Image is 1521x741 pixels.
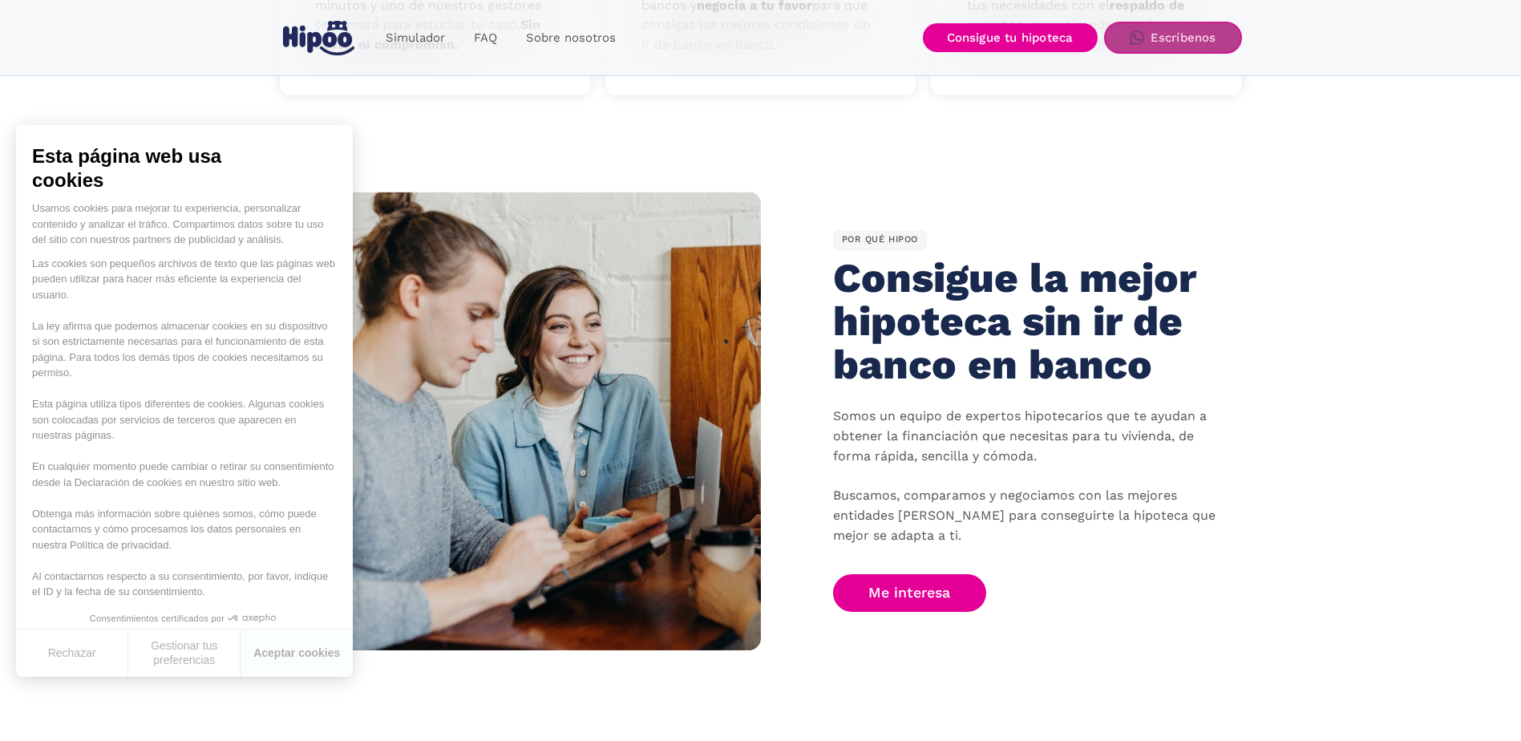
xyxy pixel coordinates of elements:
[923,23,1098,52] a: Consigue tu hipoteca
[371,22,459,54] a: Simulador
[1151,30,1216,45] div: Escríbenos
[280,14,358,62] a: home
[833,574,987,612] a: Me interesa
[833,230,928,251] div: POR QUÉ HIPOO
[833,257,1203,386] h2: Consigue la mejor hipoteca sin ir de banco en banco
[1104,22,1242,54] a: Escríbenos
[459,22,512,54] a: FAQ
[512,22,630,54] a: Sobre nosotros
[833,407,1218,546] p: Somos un equipo de expertos hipotecarios que te ayudan a obtener la financiación que necesitas pa...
